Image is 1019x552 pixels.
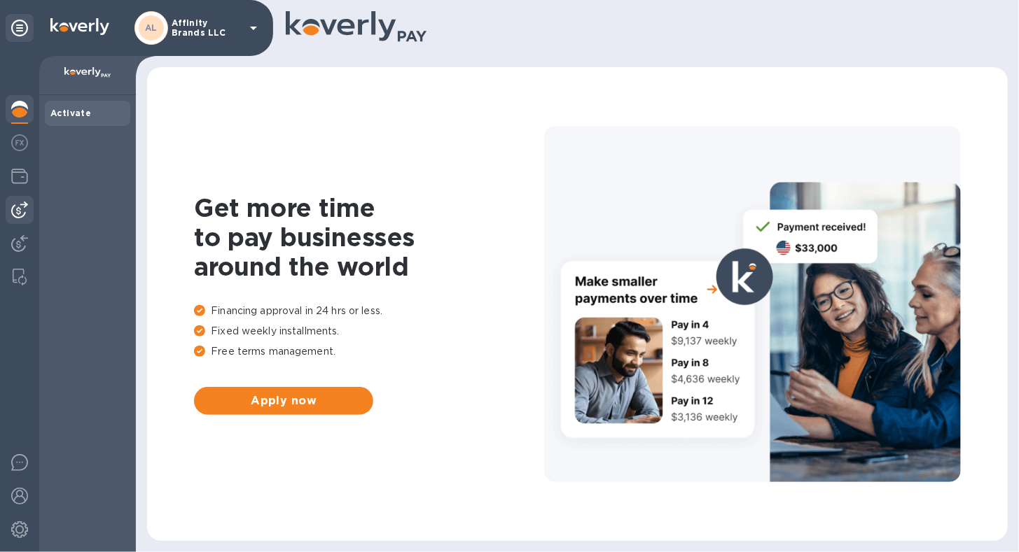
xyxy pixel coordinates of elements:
p: Affinity Brands LLC [172,18,242,38]
p: Free terms management. [194,344,544,359]
span: Apply now [205,392,362,409]
b: AL [145,22,158,33]
h1: Get more time to pay businesses around the world [194,193,544,281]
img: Logo [50,18,109,35]
img: Foreign exchange [11,134,28,151]
p: Financing approval in 24 hrs or less. [194,304,544,318]
img: Wallets [11,168,28,185]
b: Activate [50,108,91,118]
div: Unpin categories [6,14,34,42]
button: Apply now [194,387,373,415]
p: Fixed weekly installments. [194,324,544,339]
